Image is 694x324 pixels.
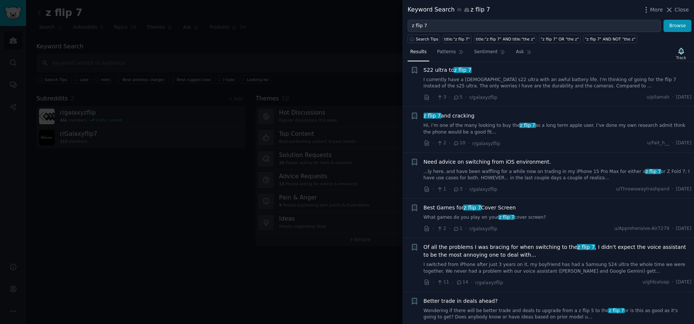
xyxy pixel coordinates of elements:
span: · [672,94,674,101]
a: S22 ultra toz flip 7 [424,66,472,74]
span: 2 [437,140,446,147]
div: "z flip 7" OR "the z" [541,36,579,42]
span: Search Tips [416,36,438,42]
span: · [672,279,674,286]
span: z flip 7 [608,308,624,313]
span: z flip 7 [498,215,515,220]
a: title:"z flip 7" [443,35,472,43]
input: Try a keyword related to your business [408,20,661,32]
span: [DATE] [676,279,691,286]
span: r/galaxyzflip [472,141,500,146]
span: Sentiment [474,49,498,55]
a: z flip 7and cracking [424,112,475,120]
a: Best Games forz flip 7Cover Screen [424,204,516,212]
span: · [465,185,467,193]
span: z flip 7 [519,123,536,128]
span: 1 [453,225,462,232]
span: Ask [516,49,524,55]
a: Results [408,46,429,61]
div: "z flip 7" AND NOT "the z" [585,36,635,42]
span: · [468,139,469,147]
a: Need advice on switching from iOS environment. [424,158,551,166]
a: "z flip 7" AND NOT "the z" [583,35,637,43]
span: u/gfdsaluap [643,279,669,286]
span: z flip 7 [423,113,441,119]
span: and cracking [424,112,475,120]
span: · [452,279,453,286]
span: 11 [437,279,449,286]
a: What games do you play on yourz flip 7cover screen? [424,214,692,221]
button: Browse [664,20,691,32]
span: r/galaxyzflip [475,280,503,285]
span: · [465,225,467,232]
span: z flip 7 [463,205,482,211]
a: I switched from iPhone after just 3 years on it, my boyfriend has had a Samsung S24 ultra the who... [424,262,692,275]
a: ...ly here, and have been waffling for a while now on trading in my iPhone 15 Pro Max for either ... [424,169,692,182]
span: · [433,225,434,232]
a: Better trade in deals ahead? [424,297,498,305]
span: 3 [437,94,446,101]
span: [DATE] [676,140,691,147]
span: 14 [456,279,468,286]
a: Sentiment [472,46,508,61]
span: in [457,7,461,13]
span: · [672,140,674,147]
span: · [471,279,472,286]
span: · [465,93,467,101]
span: z flip 7 [577,244,595,250]
span: 3 [453,186,462,193]
span: · [433,93,434,101]
button: Track [674,46,689,61]
span: u/Fait_h__ [647,140,669,147]
span: · [433,279,434,286]
span: · [449,93,450,101]
span: Best Games for Cover Screen [424,204,516,212]
span: z flip 7 [453,67,472,73]
div: title:"z flip 7" AND title:"the z" [476,36,534,42]
span: · [672,225,674,232]
div: Track [676,55,686,60]
span: r/galaxyzflip [469,226,497,231]
span: 5 [453,94,462,101]
a: Of all the problems I was bracing for when switching to thez flip 7, I didn't expect the voice as... [424,243,692,259]
span: 2 [437,225,446,232]
span: · [449,225,450,232]
span: · [433,139,434,147]
a: Patterns [434,46,466,61]
span: S22 ultra to [424,66,472,74]
button: Close [665,6,689,14]
span: u/pllamah [646,94,669,101]
span: Results [410,49,427,55]
span: 10 [453,140,465,147]
span: Close [675,6,689,14]
span: More [650,6,663,14]
span: Of all the problems I was bracing for when switching to the , I didn't expect the voice assistant... [424,243,692,259]
a: title:"z flip 7" AND title:"the z" [474,35,536,43]
span: r/galaxyzflip [469,187,497,192]
span: [DATE] [676,94,691,101]
span: r/galaxyzflip [469,95,497,100]
span: · [672,186,674,193]
a: "z flip 7" OR "the z" [539,35,581,43]
a: Hi, i’m one of the many looking to buy thez flip 7as a long term apple user. I’ve done my own res... [424,122,692,135]
button: More [642,6,663,14]
div: Keyword Search z flip 7 [408,5,490,15]
a: Ask [513,46,534,61]
span: · [449,139,450,147]
a: Wondering if there will be better trade and deals to upgrade from a z flip 5 to thez flip 7or is ... [424,308,692,321]
span: · [449,185,450,193]
span: · [433,185,434,193]
span: z flip 7 [645,169,661,174]
span: Patterns [437,49,456,55]
div: title:"z flip 7" [444,36,470,42]
button: Search Tips [408,35,440,43]
span: [DATE] [676,225,691,232]
a: I currently have a [DEMOGRAPHIC_DATA] s22 ultra with an awful battery life. I'm thinking of going... [424,77,692,90]
span: u/Throwawaytrashpand [616,186,669,193]
span: [DATE] [676,186,691,193]
span: 1 [437,186,446,193]
span: u/Apprehensive-Air7279 [614,225,669,232]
